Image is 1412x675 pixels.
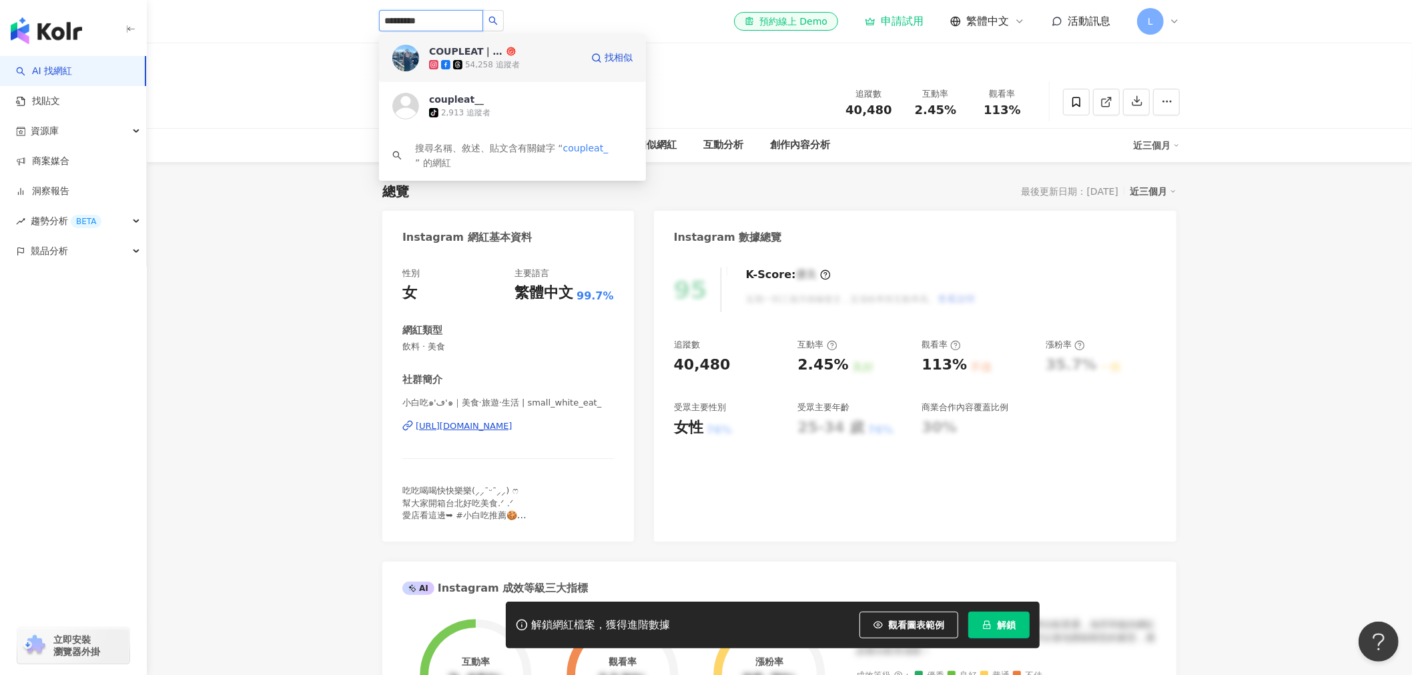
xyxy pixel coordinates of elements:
[922,355,967,376] div: 113%
[637,137,677,153] div: 相似網紅
[415,141,633,170] div: 搜尋名稱、敘述、貼文含有關鍵字 “ ” 的網紅
[674,355,731,376] div: 40,480
[514,267,549,279] div: 主要語言
[563,143,609,153] span: coupleat_
[797,339,837,351] div: 互動率
[16,155,69,168] a: 商案媒合
[402,581,588,596] div: Instagram 成效等級三大指標
[888,620,944,630] span: 觀看圖表範例
[402,420,614,432] a: [URL][DOMAIN_NAME]
[416,420,512,432] div: [URL][DOMAIN_NAME]
[402,323,442,337] div: 網紅類型
[488,16,498,25] span: search
[16,185,69,198] a: 洞察報告
[745,15,827,28] div: 預約線上 Demo
[1022,186,1118,197] div: 最後更新日期：[DATE]
[71,215,101,228] div: BETA
[31,236,68,266] span: 競品分析
[1046,339,1085,351] div: 漲粉率
[402,230,532,245] div: Instagram 網紅基本資料
[734,12,838,31] a: 預約線上 Demo
[53,634,100,658] span: 立即安裝 瀏覽器外掛
[977,87,1028,101] div: 觀看率
[392,151,402,160] span: search
[392,93,419,119] img: KOL Avatar
[429,45,504,58] div: COUPLEAT｜抽獎進行中｜台中•台北•台南︎美食旅遊
[429,93,484,106] div: coupleat__
[910,87,961,101] div: 互動率
[746,267,831,282] div: K-Score :
[922,402,1008,414] div: 商業合作內容覆蓋比例
[1130,183,1176,200] div: 近三個月
[402,397,614,409] span: 小白吃๑'ڡ'๑｜美食·旅遊·生活 | small_white_eat_
[531,618,670,632] div: 解鎖網紅檔案，獲得進階數據
[465,59,520,71] div: 54,258 追蹤者
[797,355,848,376] div: 2.45%
[16,217,25,226] span: rise
[674,402,726,414] div: 受眾主要性別
[402,341,614,353] span: 飲料 · 美食
[31,206,101,236] span: 趨勢分析
[591,45,633,71] a: 找相似
[1068,15,1110,27] span: 活動訊息
[17,628,129,664] a: chrome extension立即安裝 瀏覽器外掛
[577,289,614,303] span: 99.7%
[609,656,637,667] div: 觀看率
[392,45,419,71] img: KOL Avatar
[755,656,783,667] div: 漲粉率
[915,103,956,117] span: 2.45%
[16,65,72,78] a: searchAI 找網紅
[16,95,60,108] a: 找貼文
[1148,14,1153,29] span: L
[402,486,583,556] span: 吃吃喝喝快快樂樂(⸝⸝¯ᵕ¯⸝⸝) ෆ 幫大家開箱台北好吃美食.ᐟ .ᐟ 愛店看這邊➥ #小白吃推薦🍪 … 好吃程度看這邊↯ 找找文案中の𝗲𝗺𝗼𝗷𝗶 😻: 超好吃〡😽: 還不錯〡😺: 普通〡😾:...
[514,283,573,303] div: 繁體中文
[984,103,1021,117] span: 113%
[402,283,417,303] div: 女
[865,15,924,28] a: 申請試用
[845,103,892,117] span: 40,480
[859,612,958,638] button: 觀看圖表範例
[703,137,743,153] div: 互動分析
[968,612,1030,638] button: 解鎖
[605,51,633,65] span: 找相似
[997,620,1016,630] span: 解鎖
[770,137,830,153] div: 創作內容分析
[674,230,782,245] div: Instagram 數據總覽
[462,656,490,667] div: 互動率
[843,87,894,101] div: 追蹤數
[966,14,1009,29] span: 繁體中文
[21,635,47,656] img: chrome extension
[797,402,849,414] div: 受眾主要年齡
[674,418,703,438] div: 女性
[922,339,961,351] div: 觀看率
[382,182,409,201] div: 總覽
[982,620,992,630] span: lock
[11,17,82,44] img: logo
[441,107,490,119] div: 2,913 追蹤者
[31,116,59,146] span: 資源庫
[1133,135,1180,156] div: 近三個月
[402,582,434,595] div: AI
[674,339,700,351] div: 追蹤數
[402,373,442,387] div: 社群簡介
[402,267,420,279] div: 性別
